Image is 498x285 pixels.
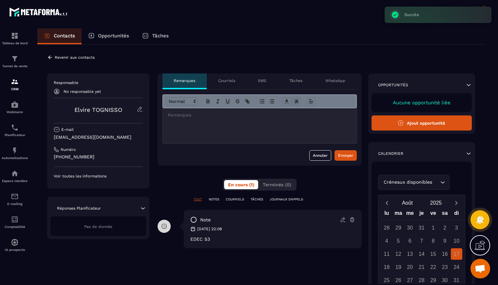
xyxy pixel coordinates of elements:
[439,248,450,260] div: 16
[451,222,462,234] div: 3
[404,209,416,220] div: me
[258,78,266,83] p: SMS
[2,96,28,119] a: automationsautomationsWebinaire
[450,198,462,207] button: Next month
[393,235,404,247] div: 5
[2,87,28,91] p: CRM
[381,209,393,220] div: lu
[378,151,403,156] p: Calendrier
[270,197,303,202] p: JOURNAUX D'APPELS
[381,198,393,207] button: Previous month
[404,248,416,260] div: 13
[404,235,416,247] div: 6
[381,222,393,234] div: 28
[11,55,19,63] img: formation
[11,78,19,86] img: formation
[451,209,463,220] div: di
[11,193,19,200] img: email
[416,248,427,260] div: 14
[2,188,28,211] a: emailemailE-mailing
[209,197,219,202] p: NOTES
[200,217,211,223] p: note
[2,156,28,160] p: Automatisations
[2,64,28,68] p: Tunnel de vente
[54,33,75,39] p: Contacts
[2,41,28,45] p: Tableau de bord
[434,179,439,186] input: Search for option
[11,238,19,246] img: automations
[61,127,74,132] p: E-mail
[251,197,263,202] p: TÂCHES
[152,33,169,39] p: Tâches
[84,224,112,229] span: Pas de donnée
[335,150,357,161] button: Envoyer
[11,215,19,223] img: accountant
[338,152,353,159] div: Envoyer
[190,236,355,242] p: EDEC S3
[378,175,450,190] div: Search for option
[439,222,450,234] div: 2
[451,235,462,247] div: 10
[259,180,295,189] button: Terminés (0)
[416,209,428,220] div: je
[451,261,462,273] div: 24
[61,147,76,152] p: Numéro
[64,89,101,94] p: No responsable yet
[226,197,244,202] p: COURRIELS
[55,55,95,60] p: Revenir aux contacts
[381,248,393,260] div: 11
[381,261,393,273] div: 18
[194,197,202,202] p: TOUT
[428,261,439,273] div: 22
[54,134,143,140] p: [EMAIL_ADDRESS][DOMAIN_NAME]
[289,78,302,83] p: Tâches
[2,225,28,229] p: Comptabilité
[2,142,28,165] a: automationsautomationsAutomatisations
[325,78,345,83] p: WhatsApp
[378,100,466,106] p: Aucune opportunité liée
[428,248,439,260] div: 15
[218,78,235,83] p: Courriels
[393,209,404,220] div: ma
[439,235,450,247] div: 9
[174,78,195,83] p: Remarques
[428,209,439,220] div: ve
[2,119,28,142] a: schedulerschedulerPlanificateur
[11,170,19,177] img: automations
[393,261,404,273] div: 19
[2,133,28,137] p: Planificateur
[11,124,19,132] img: scheduler
[422,197,450,209] button: Open years overlay
[228,182,254,187] span: En cours (1)
[11,101,19,109] img: automations
[309,150,331,161] button: Annuler
[451,248,462,260] div: 17
[2,50,28,73] a: formationformationTunnel de vente
[2,211,28,234] a: accountantaccountantComptabilité
[416,235,427,247] div: 7
[439,209,451,220] div: sa
[74,106,122,113] a: Elvire TOGNISSO
[82,29,136,44] a: Opportunités
[2,248,28,252] p: IA prospects
[416,261,427,273] div: 21
[372,115,472,131] button: Ajout opportunité
[9,6,68,18] img: logo
[393,197,422,209] button: Open months overlay
[416,222,427,234] div: 31
[382,179,434,186] span: Créneaux disponibles
[378,82,408,88] p: Opportunités
[393,222,404,234] div: 29
[2,179,28,183] p: Espace membre
[428,235,439,247] div: 8
[224,180,258,189] button: En cours (1)
[381,235,393,247] div: 4
[11,147,19,154] img: automations
[37,29,82,44] a: Contacts
[11,32,19,40] img: formation
[136,29,175,44] a: Tâches
[263,182,291,187] span: Terminés (0)
[470,259,490,278] a: Ouvrir le chat
[54,173,143,179] p: Voir toutes les informations
[404,261,416,273] div: 20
